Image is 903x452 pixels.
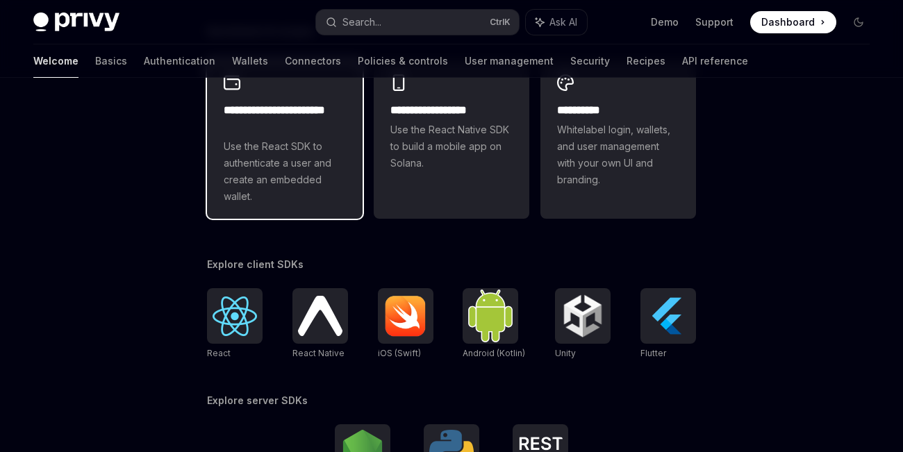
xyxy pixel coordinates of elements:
button: Ask AI [526,10,587,35]
span: Android (Kotlin) [463,348,525,358]
a: UnityUnity [555,288,611,360]
span: Unity [555,348,576,358]
img: dark logo [33,12,119,32]
a: ReactReact [207,288,263,360]
a: User management [465,44,554,78]
a: FlutterFlutter [640,288,696,360]
span: React [207,348,231,358]
a: Demo [651,15,679,29]
span: React Native [292,348,345,358]
a: Welcome [33,44,78,78]
a: Dashboard [750,11,836,33]
a: API reference [682,44,748,78]
img: Unity [561,294,605,338]
img: React [213,296,257,336]
span: Dashboard [761,15,815,29]
img: Android (Kotlin) [468,290,513,342]
span: Ctrl K [490,17,511,28]
a: Wallets [232,44,268,78]
a: **** **** **** ***Use the React Native SDK to build a mobile app on Solana. [374,60,529,219]
span: Explore server SDKs [207,394,308,408]
a: Security [570,44,610,78]
span: Use the React SDK to authenticate a user and create an embedded wallet. [224,138,346,205]
a: iOS (Swift)iOS (Swift) [378,288,433,360]
img: iOS (Swift) [383,295,428,337]
img: Flutter [646,294,690,338]
span: Whitelabel login, wallets, and user management with your own UI and branding. [557,122,679,188]
a: React NativeReact Native [292,288,348,360]
span: Explore client SDKs [207,258,304,271]
a: Recipes [627,44,665,78]
a: Support [695,15,734,29]
a: Policies & controls [358,44,448,78]
span: Ask AI [549,15,577,29]
a: Connectors [285,44,341,78]
a: **** *****Whitelabel login, wallets, and user management with your own UI and branding. [540,60,696,219]
a: Authentication [144,44,215,78]
div: Search... [342,14,381,31]
span: Flutter [640,348,666,358]
button: Search...CtrlK [316,10,520,35]
a: Basics [95,44,127,78]
img: React Native [298,296,342,335]
a: Android (Kotlin)Android (Kotlin) [463,288,525,360]
span: iOS (Swift) [378,348,421,358]
span: Use the React Native SDK to build a mobile app on Solana. [390,122,513,171]
button: Toggle dark mode [847,11,870,33]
